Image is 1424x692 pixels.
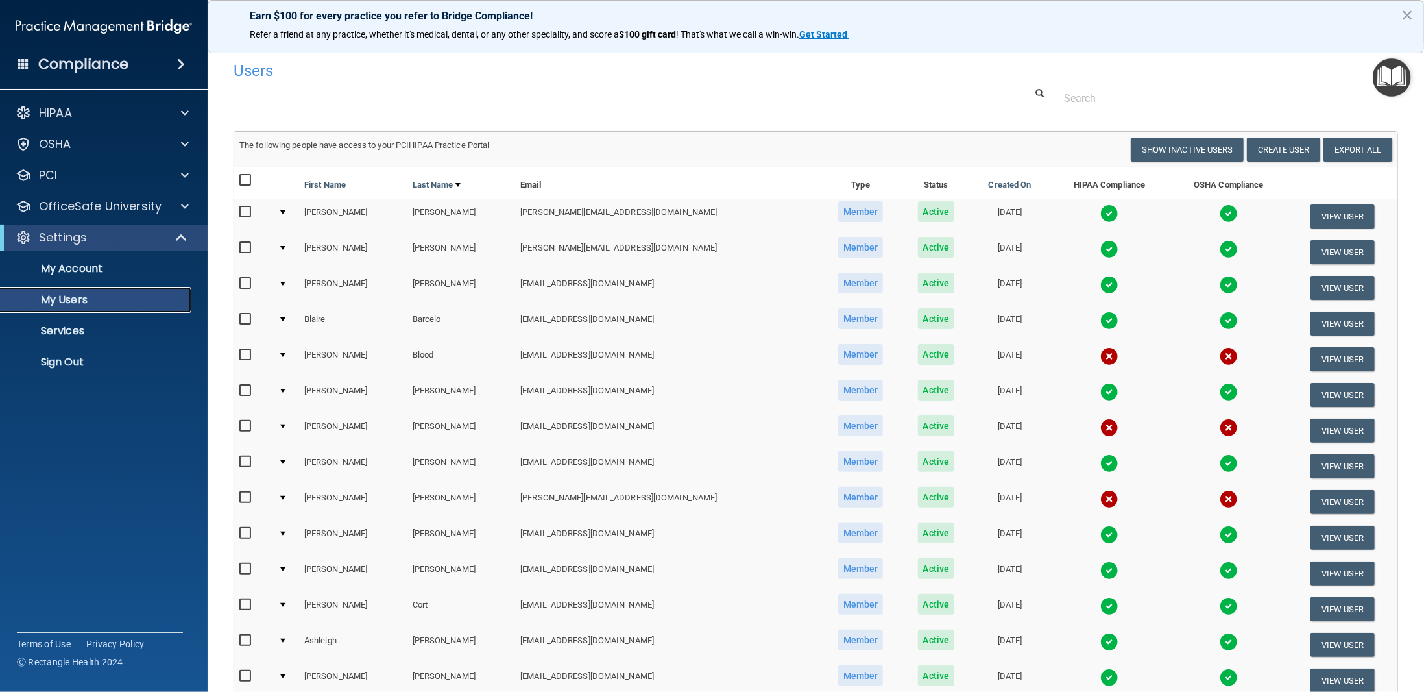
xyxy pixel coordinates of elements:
[299,556,407,591] td: [PERSON_NAME]
[234,62,905,79] h4: Users
[515,413,819,449] td: [EMAIL_ADDRESS][DOMAIN_NAME]
[1220,312,1238,330] img: tick.e7d51cea.svg
[407,234,516,270] td: [PERSON_NAME]
[515,234,819,270] td: [PERSON_NAME][EMAIL_ADDRESS][DOMAIN_NAME]
[1100,562,1118,580] img: tick.e7d51cea.svg
[1310,276,1375,300] button: View User
[918,201,955,222] span: Active
[1310,240,1375,264] button: View User
[1100,454,1118,473] img: tick.e7d51cea.svg
[299,520,407,556] td: [PERSON_NAME]
[838,451,884,472] span: Member
[515,306,819,341] td: [EMAIL_ADDRESS][DOMAIN_NAME]
[918,630,955,650] span: Active
[838,273,884,293] span: Member
[971,627,1049,663] td: [DATE]
[16,136,189,152] a: OSHA
[820,167,902,199] th: Type
[407,341,516,377] td: Blood
[971,377,1049,413] td: [DATE]
[1220,526,1238,544] img: tick.e7d51cea.svg
[16,230,188,245] a: Settings
[1310,597,1375,621] button: View User
[515,449,819,484] td: [EMAIL_ADDRESS][DOMAIN_NAME]
[407,556,516,591] td: [PERSON_NAME]
[838,487,884,508] span: Member
[971,270,1049,306] td: [DATE]
[1310,312,1375,336] button: View User
[304,177,346,193] a: First Name
[971,484,1049,520] td: [DATE]
[515,199,819,234] td: [PERSON_NAME][EMAIL_ADDRESS][DOMAIN_NAME]
[918,665,955,686] span: Active
[407,591,516,627] td: Cort
[918,594,955,615] span: Active
[299,270,407,306] td: [PERSON_NAME]
[971,591,1049,627] td: [DATE]
[515,377,819,413] td: [EMAIL_ADDRESS][DOMAIN_NAME]
[413,177,461,193] a: Last Name
[1220,276,1238,294] img: tick.e7d51cea.svg
[1220,669,1238,687] img: tick.e7d51cea.svg
[1220,204,1238,223] img: tick.e7d51cea.svg
[1100,204,1118,223] img: tick.e7d51cea.svg
[1220,383,1238,401] img: tick.e7d51cea.svg
[1064,86,1388,110] input: Search
[1100,312,1118,330] img: tick.e7d51cea.svg
[838,594,884,615] span: Member
[989,177,1032,193] a: Created On
[407,199,516,234] td: [PERSON_NAME]
[515,591,819,627] td: [EMAIL_ADDRESS][DOMAIN_NAME]
[38,55,128,73] h4: Compliance
[918,273,955,293] span: Active
[971,449,1049,484] td: [DATE]
[515,520,819,556] td: [EMAIL_ADDRESS][DOMAIN_NAME]
[407,520,516,556] td: [PERSON_NAME]
[1100,669,1118,687] img: tick.e7d51cea.svg
[407,377,516,413] td: [PERSON_NAME]
[1220,419,1238,437] img: cross.ca9f0e7f.svg
[299,306,407,341] td: Blaire
[838,380,884,401] span: Member
[39,105,72,121] p: HIPAA
[1310,490,1375,514] button: View User
[1310,454,1375,478] button: View User
[515,627,819,663] td: [EMAIL_ADDRESS][DOMAIN_NAME]
[1131,138,1244,162] button: Show Inactive Users
[918,380,955,401] span: Active
[16,167,189,183] a: PCI
[971,520,1049,556] td: [DATE]
[299,234,407,270] td: [PERSON_NAME]
[799,29,847,40] strong: Get Started
[8,293,186,306] p: My Users
[838,308,884,329] span: Member
[1220,562,1238,580] img: tick.e7d51cea.svg
[515,556,819,591] td: [EMAIL_ADDRESS][DOMAIN_NAME]
[299,341,407,377] td: [PERSON_NAME]
[918,344,955,365] span: Active
[1220,240,1238,258] img: tick.e7d51cea.svg
[1220,454,1238,473] img: tick.e7d51cea.svg
[838,558,884,579] span: Member
[918,523,955,543] span: Active
[918,415,955,436] span: Active
[8,325,186,338] p: Services
[299,627,407,663] td: Ashleigh
[299,449,407,484] td: [PERSON_NAME]
[407,270,516,306] td: [PERSON_NAME]
[918,308,955,329] span: Active
[299,484,407,520] td: [PERSON_NAME]
[918,487,955,508] span: Active
[1373,58,1411,97] button: Open Resource Center
[1100,597,1118,615] img: tick.e7d51cea.svg
[8,262,186,275] p: My Account
[16,199,189,214] a: OfficeSafe University
[971,413,1049,449] td: [DATE]
[971,234,1049,270] td: [DATE]
[1310,347,1375,371] button: View User
[971,556,1049,591] td: [DATE]
[971,306,1049,341] td: [DATE]
[1220,490,1238,508] img: cross.ca9f0e7f.svg
[299,377,407,413] td: [PERSON_NAME]
[16,105,189,121] a: HIPAA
